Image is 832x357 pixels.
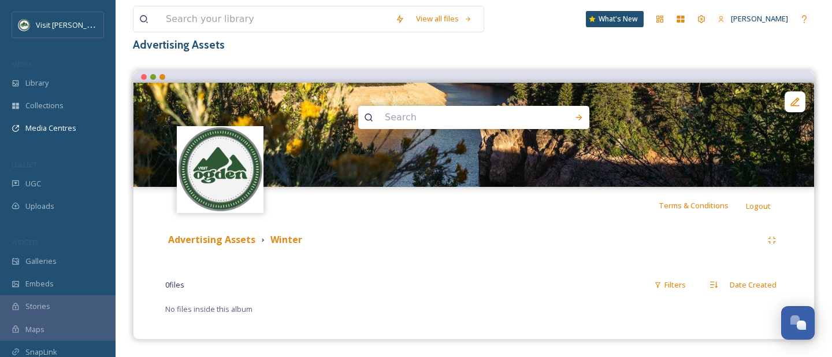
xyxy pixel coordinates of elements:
span: WIDGETS [12,238,38,246]
span: Stories [25,301,50,312]
h3: Advertising Assets [133,36,815,53]
span: [PERSON_NAME] [731,13,788,24]
span: Galleries [25,256,57,267]
div: Date Created [724,274,782,296]
span: Terms & Conditions [659,200,729,211]
span: Library [25,78,49,89]
a: View all files [410,8,478,30]
span: MEDIA [12,60,32,68]
img: Unknown.png [18,19,30,31]
span: Collections [25,100,64,111]
span: No files inside this album [165,304,252,314]
button: Open Chat [781,306,815,340]
span: Media Centres [25,123,76,134]
span: UGC [25,178,41,189]
img: 1dc5fb1a6e3f015030ea882a0789d396505bbfab29a903a56e9594e91b7e460c.jpg [133,83,814,187]
a: What's New [586,11,644,27]
strong: Winter [270,233,302,246]
span: Embeds [25,278,54,289]
input: Search [379,105,537,130]
div: Filters [648,274,692,296]
strong: Advertising Assets [168,233,255,246]
span: COLLECT [12,160,36,169]
span: Logout [746,201,771,211]
span: Visit [PERSON_NAME] [36,19,109,30]
img: Unknown.png [179,127,262,211]
span: 0 file s [165,279,184,290]
span: Uploads [25,201,54,212]
span: Maps [25,324,44,335]
input: Search your library [160,6,389,32]
a: [PERSON_NAME] [712,8,794,30]
a: Terms & Conditions [659,198,746,212]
